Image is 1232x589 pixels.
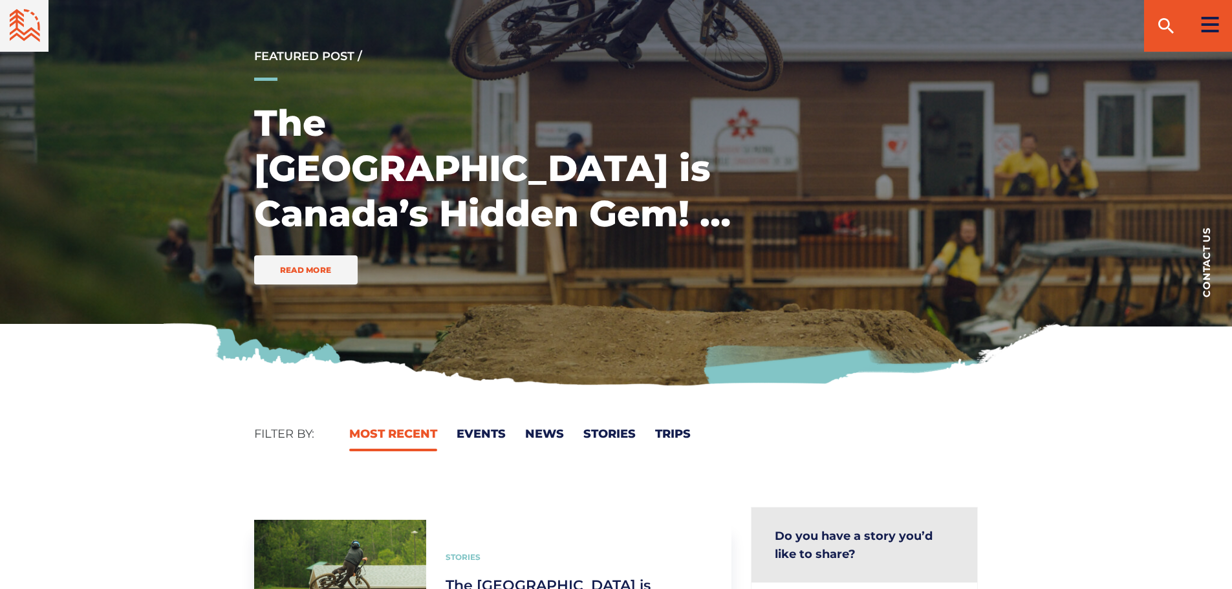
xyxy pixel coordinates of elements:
a: The [GEOGRAPHIC_DATA] is Canada’s Hidden Gem! – [PERSON_NAME] [254,101,731,281]
ion-icon: search [1156,16,1176,36]
a: Stories [446,552,481,562]
a: Contact us [1180,207,1232,317]
a: Events [457,427,506,441]
a: Featured Post / [254,49,362,63]
a: Most Recent [349,427,437,441]
a: Stories [583,427,636,441]
span: Contact us [1202,227,1211,297]
span: Read More [280,265,332,275]
h4: Do you have a story you’d like to share? [751,508,978,583]
a: Read More [254,255,358,284]
a: Trips [655,427,691,441]
a: News [525,427,564,441]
